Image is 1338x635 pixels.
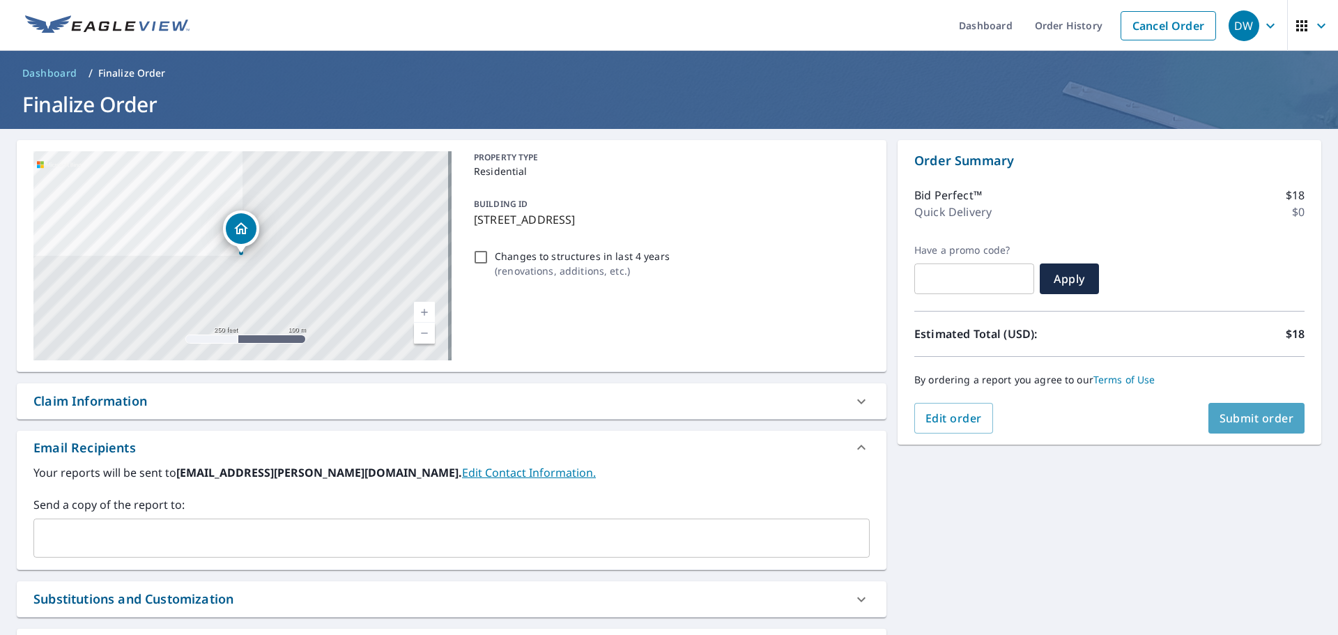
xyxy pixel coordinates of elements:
[98,66,166,80] p: Finalize Order
[89,65,93,82] li: /
[223,211,259,254] div: Dropped pin, building 1, Residential property, 14631 Saint Cloud Dr Houston, TX 77062
[1121,11,1216,40] a: Cancel Order
[1292,204,1305,220] p: $0
[33,590,233,609] div: Substitutions and Customization
[1040,263,1099,294] button: Apply
[33,392,147,411] div: Claim Information
[25,15,190,36] img: EV Logo
[474,211,864,228] p: [STREET_ADDRESS]
[17,431,886,464] div: Email Recipients
[1286,187,1305,204] p: $18
[914,374,1305,386] p: By ordering a report you agree to our
[1093,373,1155,386] a: Terms of Use
[495,249,670,263] p: Changes to structures in last 4 years
[474,198,528,210] p: BUILDING ID
[414,323,435,344] a: Current Level 17, Zoom Out
[17,90,1321,118] h1: Finalize Order
[17,383,886,419] div: Claim Information
[17,581,886,617] div: Substitutions and Customization
[925,411,982,426] span: Edit order
[22,66,77,80] span: Dashboard
[495,263,670,278] p: ( renovations, additions, etc. )
[914,244,1034,257] label: Have a promo code?
[462,465,596,480] a: EditContactInfo
[914,403,993,434] button: Edit order
[17,62,83,84] a: Dashboard
[1229,10,1259,41] div: DW
[1208,403,1305,434] button: Submit order
[17,62,1321,84] nav: breadcrumb
[474,151,864,164] p: PROPERTY TYPE
[914,326,1109,342] p: Estimated Total (USD):
[914,187,982,204] p: Bid Perfect™
[914,204,992,220] p: Quick Delivery
[474,164,864,178] p: Residential
[33,464,870,481] label: Your reports will be sent to
[176,465,462,480] b: [EMAIL_ADDRESS][PERSON_NAME][DOMAIN_NAME].
[33,496,870,513] label: Send a copy of the report to:
[33,438,136,457] div: Email Recipients
[1286,326,1305,342] p: $18
[1220,411,1294,426] span: Submit order
[914,151,1305,170] p: Order Summary
[1051,271,1088,286] span: Apply
[414,302,435,323] a: Current Level 17, Zoom In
